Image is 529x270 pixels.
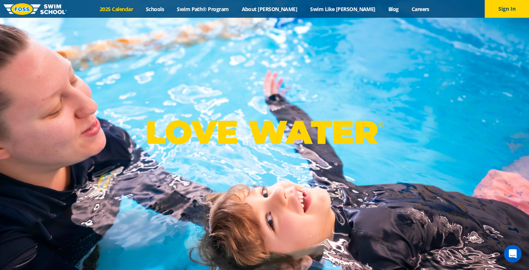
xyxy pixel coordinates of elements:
a: Schools [140,6,171,13]
a: 2025 Calendar [93,6,140,13]
sup: ® [378,120,384,129]
a: Blog [382,6,405,13]
p: LOVE WATER [145,112,384,152]
a: Swim Path® Program [171,6,235,13]
a: Careers [405,6,436,13]
iframe: Intercom live chat [504,245,522,263]
img: FOSS Swim School Logo [4,3,67,15]
a: About [PERSON_NAME] [235,6,304,13]
a: Swim Like [PERSON_NAME] [304,6,382,13]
